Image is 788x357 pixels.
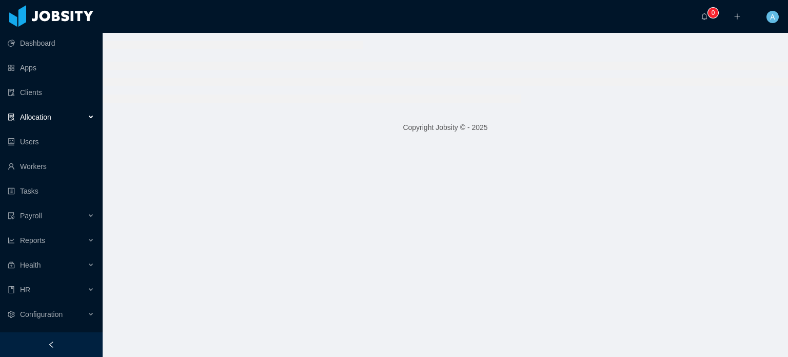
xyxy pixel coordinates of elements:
[8,156,94,177] a: icon: userWorkers
[8,131,94,152] a: icon: robotUsers
[8,237,15,244] i: icon: line-chart
[8,33,94,53] a: icon: pie-chartDashboard
[20,310,63,318] span: Configuration
[8,261,15,269] i: icon: medicine-box
[20,236,45,245] span: Reports
[8,311,15,318] i: icon: setting
[8,82,94,103] a: icon: auditClients
[8,58,94,78] a: icon: appstoreApps
[20,212,42,220] span: Payroll
[20,286,30,294] span: HR
[8,286,15,293] i: icon: book
[708,8,718,18] sup: 0
[8,212,15,219] i: icon: file-protect
[701,13,708,20] i: icon: bell
[103,110,788,145] footer: Copyright Jobsity © - 2025
[20,113,51,121] span: Allocation
[8,181,94,201] a: icon: profileTasks
[770,11,775,23] span: A
[20,261,41,269] span: Health
[8,114,15,121] i: icon: solution
[734,13,741,20] i: icon: plus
